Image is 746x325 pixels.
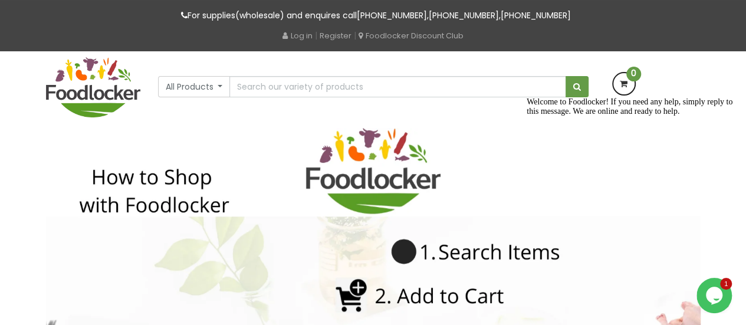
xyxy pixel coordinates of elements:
[429,9,499,21] a: [PHONE_NUMBER]
[5,5,211,23] span: Welcome to Foodlocker! If you need any help, simply reply to this message. We are online and read...
[696,278,734,313] iframe: chat widget
[522,93,734,272] iframe: chat widget
[320,30,351,41] a: Register
[626,67,641,81] span: 0
[158,76,231,97] button: All Products
[282,30,313,41] a: Log in
[46,57,140,117] img: FoodLocker
[354,29,356,41] span: |
[5,5,217,24] div: Welcome to Foodlocker! If you need any help, simply reply to this message. We are online and read...
[359,30,464,41] a: Foodlocker Discount Club
[46,9,701,22] p: For supplies(wholesale) and enquires call , ,
[315,29,317,41] span: |
[229,76,566,97] input: Search our variety of products
[357,9,427,21] a: [PHONE_NUMBER]
[501,9,571,21] a: [PHONE_NUMBER]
